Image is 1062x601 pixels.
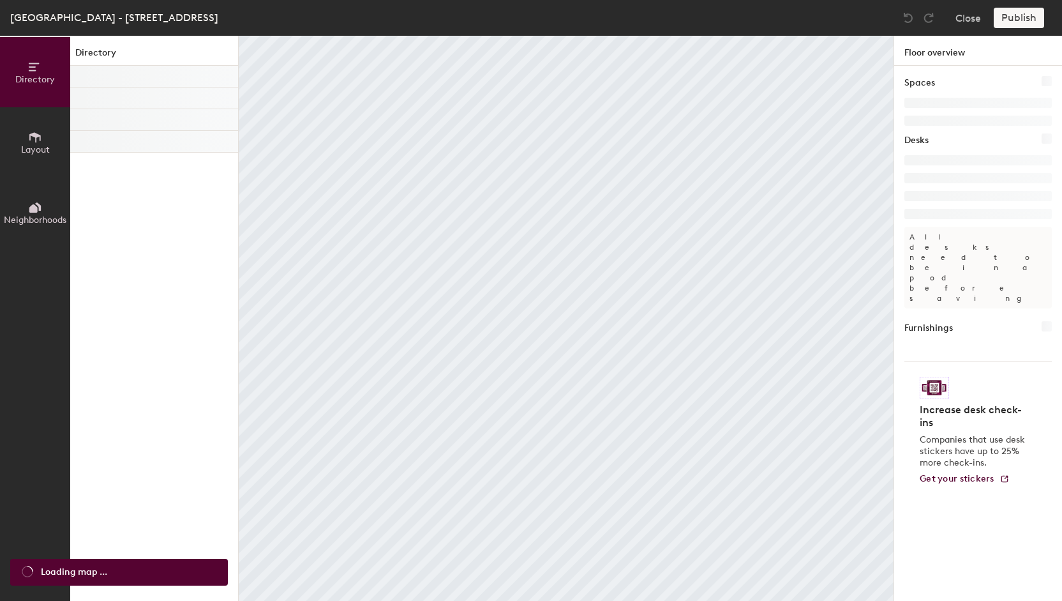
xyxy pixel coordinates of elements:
[10,10,218,26] div: [GEOGRAPHIC_DATA] - [STREET_ADDRESS]
[904,133,929,148] h1: Desks
[920,474,1010,485] a: Get your stickers
[920,377,949,399] img: Sticker logo
[70,46,238,66] h1: Directory
[21,144,50,155] span: Layout
[902,11,915,24] img: Undo
[920,434,1029,469] p: Companies that use desk stickers have up to 25% more check-ins.
[904,321,953,335] h1: Furnishings
[904,227,1052,308] p: All desks need to be in a pod before saving
[904,76,935,90] h1: Spaces
[922,11,935,24] img: Redo
[920,404,1029,429] h4: Increase desk check-ins
[15,74,55,85] span: Directory
[955,8,981,28] button: Close
[920,473,994,484] span: Get your stickers
[41,565,107,579] span: Loading map ...
[894,36,1062,66] h1: Floor overview
[4,215,66,225] span: Neighborhoods
[239,36,894,601] canvas: Map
